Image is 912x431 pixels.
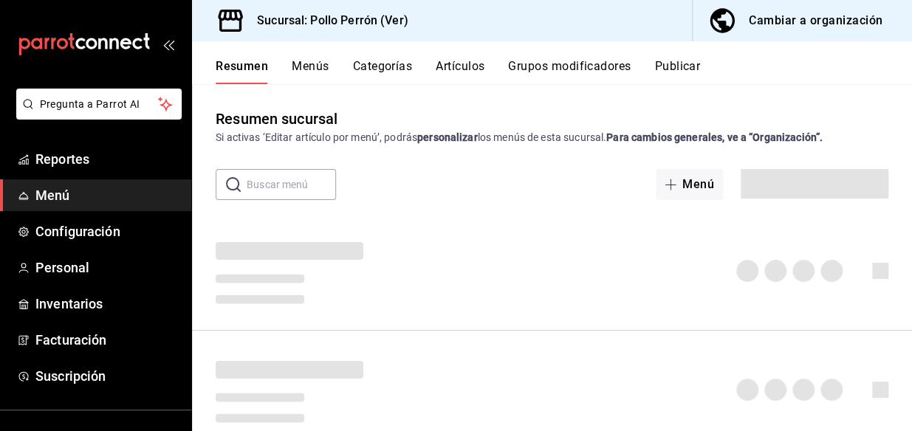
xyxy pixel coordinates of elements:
input: Buscar menú [247,170,336,199]
h3: Sucursal: Pollo Perrón (Ver) [245,12,408,30]
button: Categorías [353,59,413,84]
span: Pregunta a Parrot AI [40,97,159,112]
span: Inventarios [35,294,179,314]
button: open_drawer_menu [162,38,174,50]
span: Suscripción [35,366,179,386]
strong: Para cambios generales, ve a “Organización”. [606,131,823,143]
button: Publicar [654,59,700,84]
span: Menú [35,185,179,205]
div: navigation tabs [216,59,912,84]
div: Resumen sucursal [216,108,337,130]
span: Configuración [35,221,179,241]
button: Resumen [216,59,268,84]
strong: personalizar [417,131,478,143]
a: Pregunta a Parrot AI [10,107,182,123]
button: Grupos modificadores [508,59,631,84]
span: Reportes [35,149,179,169]
div: Si activas ‘Editar artículo por menú’, podrás los menús de esta sucursal. [216,130,888,145]
button: Menú [656,169,723,200]
button: Pregunta a Parrot AI [16,89,182,120]
div: Cambiar a organización [749,10,882,31]
span: Personal [35,258,179,277]
span: Facturación [35,330,179,350]
button: Artículos [436,59,484,84]
button: Menús [292,59,329,84]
